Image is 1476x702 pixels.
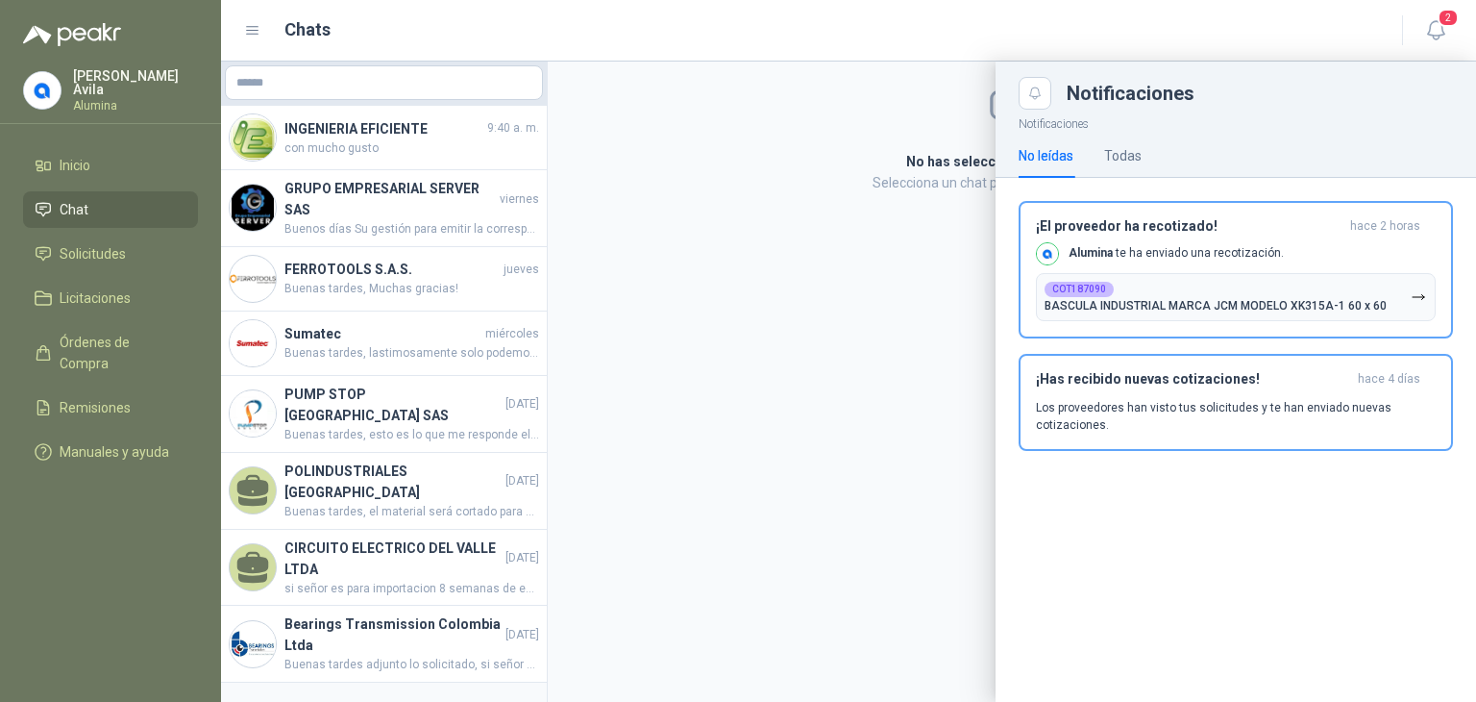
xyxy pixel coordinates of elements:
[1036,399,1436,434] p: Los proveedores han visto tus solicitudes y te han enviado nuevas cotizaciones.
[60,288,131,309] span: Licitaciones
[73,100,198,112] p: Alumina
[60,332,180,374] span: Órdenes de Compra
[73,69,198,96] p: [PERSON_NAME] Avila
[23,434,198,470] a: Manuales y ayuda
[23,280,198,316] a: Licitaciones
[1036,218,1342,235] h3: ¡El proveedor ha recotizado!
[23,23,121,46] img: Logo peakr
[1019,77,1051,110] button: Close
[60,243,126,264] span: Solicitudes
[1418,13,1453,48] button: 2
[60,199,88,220] span: Chat
[1350,218,1420,235] span: hace 2 horas
[23,147,198,184] a: Inicio
[24,72,61,109] img: Company Logo
[1069,245,1284,262] p: te ha enviado una recotización.
[23,389,198,426] a: Remisiones
[1104,145,1142,166] div: Todas
[60,441,169,463] span: Manuales y ayuda
[996,110,1476,134] p: Notificaciones
[1019,145,1073,166] div: No leídas
[1019,201,1453,338] button: ¡El proveedor ha recotizado!hace 2 horas Company LogoAlumina te ha enviado una recotización.COT18...
[1037,243,1058,264] img: Company Logo
[60,155,90,176] span: Inicio
[23,191,198,228] a: Chat
[1019,354,1453,451] button: ¡Has recibido nuevas cotizaciones!hace 4 días Los proveedores han visto tus solicitudes y te han ...
[1358,371,1420,388] span: hace 4 días
[1036,371,1350,388] h3: ¡Has recibido nuevas cotizaciones!
[1067,84,1453,103] div: Notificaciones
[1438,9,1459,27] span: 2
[23,236,198,272] a: Solicitudes
[1036,273,1436,321] button: COT187090BASCULA INDUSTRIAL MARCA JCM MODELO XK315A-1 60 x 60
[1069,246,1113,260] b: Alumina
[1045,299,1387,313] p: BASCULA INDUSTRIAL MARCA JCM MODELO XK315A-1 60 x 60
[23,324,198,382] a: Órdenes de Compra
[1052,285,1106,294] b: COT187090
[284,16,331,43] h1: Chats
[60,397,131,418] span: Remisiones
